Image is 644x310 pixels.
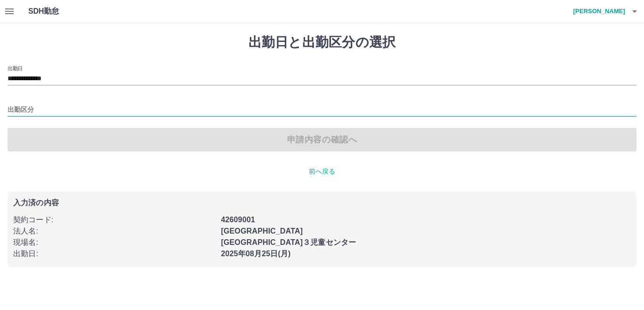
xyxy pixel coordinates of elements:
p: 契約コード : [13,214,215,226]
p: 出勤日 : [13,248,215,260]
label: 出勤日 [8,65,23,72]
p: 入力済の内容 [13,199,631,207]
p: 現場名 : [13,237,215,248]
b: [GEOGRAPHIC_DATA]３児童センター [221,238,356,246]
b: 42609001 [221,216,255,224]
h1: 出勤日と出勤区分の選択 [8,34,636,50]
b: [GEOGRAPHIC_DATA] [221,227,303,235]
p: 法人名 : [13,226,215,237]
p: 前へ戻る [8,167,636,176]
b: 2025年08月25日(月) [221,250,291,258]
